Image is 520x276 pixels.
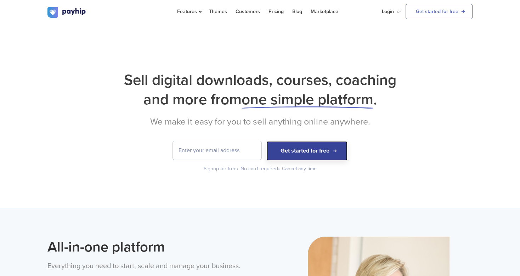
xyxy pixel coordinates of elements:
span: Features [177,9,200,15]
p: Everything you need to start, scale and manage your business. [47,261,255,272]
a: Get started for free [406,4,473,19]
h2: All-in-one platform [47,237,255,257]
span: • [278,166,280,172]
h1: Sell digital downloads, courses, coaching and more from [47,70,473,109]
h2: We make it easy for you to sell anything online anywhere. [47,116,473,127]
div: No card required [241,165,281,172]
img: logo.svg [47,7,86,18]
span: • [237,166,238,172]
div: Signup for free [204,165,239,172]
input: Enter your email address [173,141,261,160]
span: one simple platform [242,90,373,109]
span: . [373,90,377,109]
div: Cancel any time [282,165,317,172]
button: Get started for free [266,141,347,161]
